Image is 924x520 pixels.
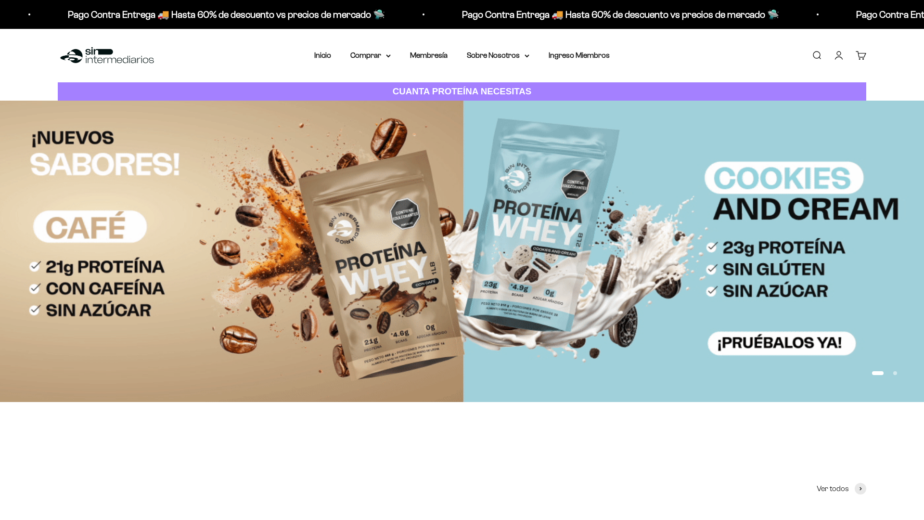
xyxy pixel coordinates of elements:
p: Pago Contra Entrega 🚚 Hasta 60% de descuento vs precios de mercado 🛸 [461,7,778,22]
summary: Sobre Nosotros [467,49,529,62]
a: Membresía [410,51,448,59]
p: Pago Contra Entrega 🚚 Hasta 60% de descuento vs precios de mercado 🛸 [66,7,384,22]
summary: Comprar [350,49,391,62]
strong: CUANTA PROTEÍNA NECESITAS [393,86,532,96]
a: Inicio [314,51,331,59]
a: CUANTA PROTEÍNA NECESITAS [58,82,866,101]
a: Ver todos [817,482,866,495]
span: Ver todos [817,482,849,495]
a: Ingreso Miembros [549,51,610,59]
